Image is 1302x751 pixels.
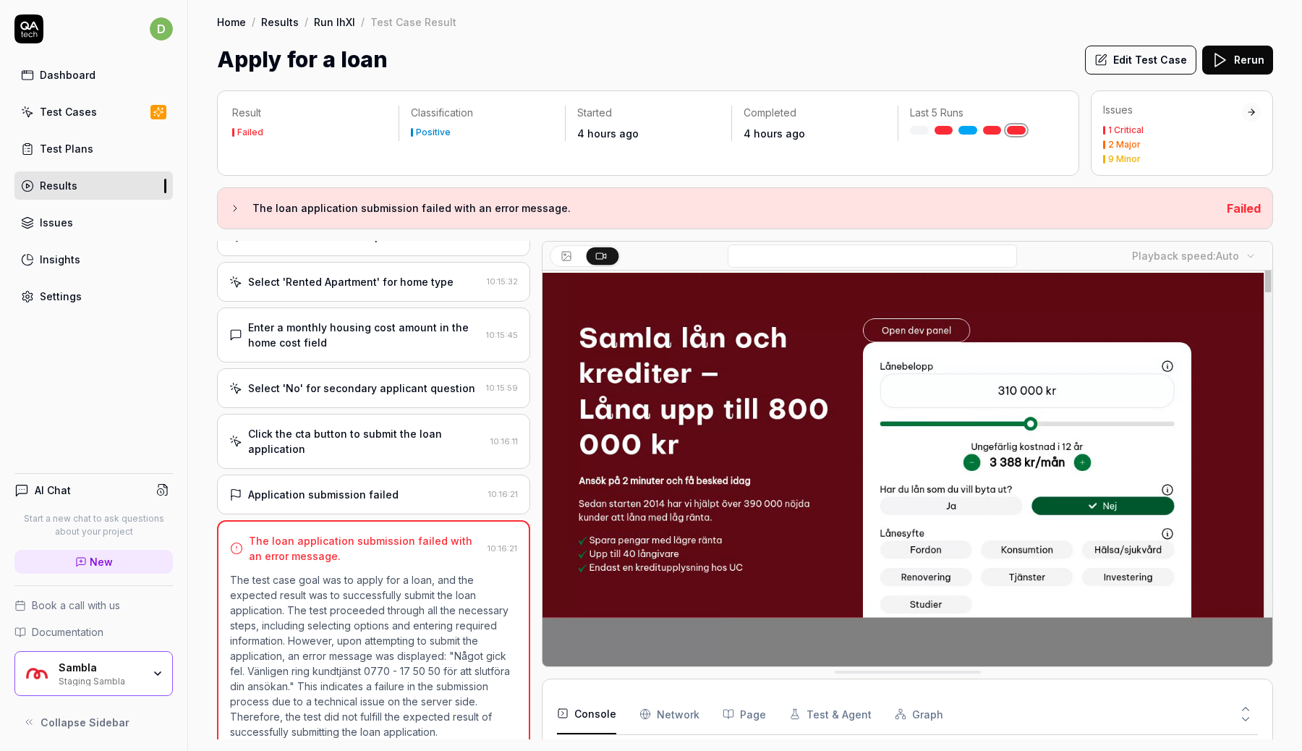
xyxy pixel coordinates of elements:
button: Console [557,694,616,734]
button: Test & Agent [789,694,872,734]
div: 9 Minor [1108,155,1141,164]
div: Test Cases [40,104,97,119]
div: / [305,14,308,29]
div: Settings [40,289,82,304]
time: 10:16:21 [488,489,518,499]
div: Enter a monthly housing cost amount in the home cost field [248,320,480,350]
button: Network [639,694,699,734]
button: The loan application submission failed with an error message. [229,200,1215,217]
div: / [361,14,365,29]
a: Dashboard [14,61,173,89]
button: Sambla LogoSamblaStaging Sambla [14,651,173,696]
div: Application submission failed [248,487,399,502]
button: Rerun [1202,46,1273,75]
p: Last 5 Runs [910,106,1052,120]
a: Documentation [14,624,173,640]
a: Run lhXl [314,14,355,29]
a: Insights [14,245,173,273]
img: Sambla Logo [24,661,50,687]
time: 10:16:11 [490,436,518,446]
a: Test Cases [14,98,173,126]
a: Test Plans [14,135,173,163]
div: Select 'Rented Apartment' for home type [248,274,454,289]
div: Positive [416,128,451,137]
span: New [90,554,113,569]
div: Playback speed: [1132,248,1239,263]
button: Page [723,694,766,734]
a: Settings [14,282,173,310]
time: 10:16:21 [488,543,517,553]
a: Home [217,14,246,29]
a: Book a call with us [14,598,173,613]
p: Start a new chat to ask questions about your project [14,512,173,538]
button: Edit Test Case [1085,46,1196,75]
button: d [150,14,173,43]
p: Started [577,106,720,120]
span: Documentation [32,624,103,640]
div: Staging Sambla [59,674,142,686]
a: Results [14,171,173,200]
div: The loan application submission failed with an error message. [249,533,482,564]
button: Collapse Sidebar [14,708,173,737]
div: Issues [1103,103,1242,117]
a: Issues [14,208,173,237]
time: 10:15:45 [486,330,518,340]
time: 4 hours ago [577,127,639,140]
p: Classification [411,106,553,120]
span: Collapse Sidebar [41,715,129,730]
h1: Apply for a loan [217,43,388,76]
time: 4 hours ago [744,127,805,140]
div: 2 Major [1108,140,1141,149]
div: Dashboard [40,67,95,82]
span: d [150,17,173,41]
div: Results [40,178,77,193]
h4: AI Chat [35,483,71,498]
span: Book a call with us [32,598,120,613]
div: Test Plans [40,141,93,156]
div: Sambla [59,661,142,674]
div: Select 'No' for secondary applicant question [248,381,475,396]
div: Issues [40,215,73,230]
p: Result [232,106,387,120]
p: The test case goal was to apply for a loan, and the expected result was to successfully submit th... [230,572,517,739]
button: Graph [895,694,943,734]
h3: The loan application submission failed with an error message. [252,200,1215,217]
time: 10:15:32 [487,276,518,287]
div: Failed [237,128,263,137]
div: Test Case Result [370,14,456,29]
span: Failed [1227,201,1261,216]
p: Completed [744,106,886,120]
a: Results [261,14,299,29]
div: Insights [40,252,80,267]
a: New [14,550,173,574]
time: 10:15:59 [486,383,518,393]
div: Click the cta button to submit the loan application [248,426,485,457]
div: 1 Critical [1108,126,1144,135]
div: / [252,14,255,29]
